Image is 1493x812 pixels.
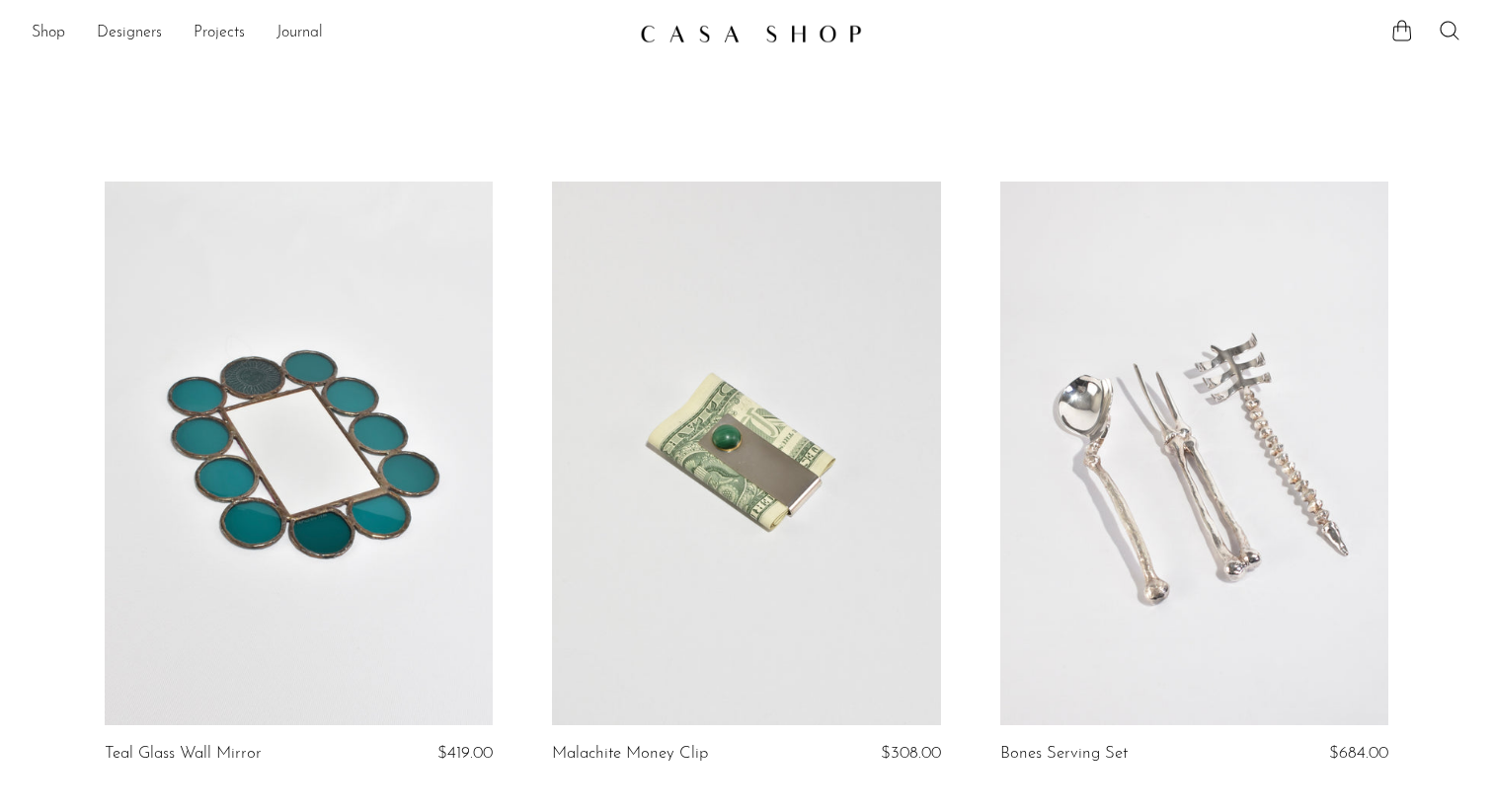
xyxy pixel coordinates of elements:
a: Malachite Money Clip [552,745,708,763]
a: Teal Glass Wall Mirror [105,745,262,763]
a: Bones Serving Set [1000,745,1128,763]
a: Journal [276,21,323,46]
a: Shop [32,21,65,46]
nav: Desktop navigation [32,17,624,50]
span: $308.00 [881,745,941,762]
a: Designers [97,21,162,46]
a: Projects [194,21,245,46]
ul: NEW HEADER MENU [32,17,624,50]
span: $419.00 [437,745,493,762]
span: $684.00 [1329,745,1388,762]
